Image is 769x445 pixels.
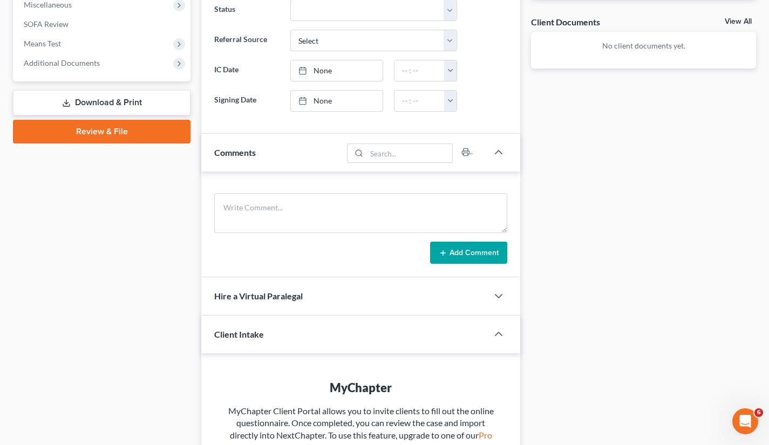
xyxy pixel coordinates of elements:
[214,147,256,158] span: Comments
[209,90,285,112] label: Signing Date
[732,408,758,434] iframe: Intercom live chat
[430,242,507,264] button: Add Comment
[24,58,100,67] span: Additional Documents
[209,60,285,81] label: IC Date
[394,60,445,81] input: -- : --
[15,15,190,34] a: SOFA Review
[725,18,752,25] a: View All
[540,40,747,51] p: No client documents yet.
[291,91,383,111] a: None
[367,144,453,162] input: Search...
[291,60,383,81] a: None
[394,91,445,111] input: -- : --
[223,379,499,396] div: MyChapter
[24,39,61,48] span: Means Test
[13,90,190,115] a: Download & Print
[214,291,303,301] span: Hire a Virtual Paralegal
[13,120,190,143] a: Review & File
[754,408,763,417] span: 6
[24,19,69,29] span: SOFA Review
[531,16,600,28] div: Client Documents
[209,30,285,51] label: Referral Source
[214,329,264,339] span: Client Intake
